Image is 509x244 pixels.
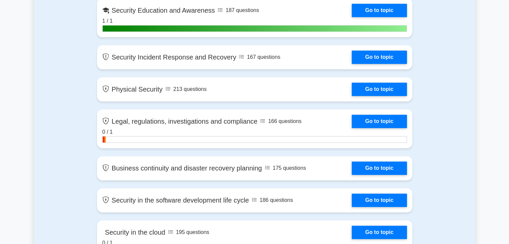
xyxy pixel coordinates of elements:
a: Go to topic [352,83,407,96]
a: Go to topic [352,115,407,128]
a: Go to topic [352,50,407,64]
a: Go to topic [352,161,407,175]
a: Go to topic [352,226,407,239]
a: Go to topic [352,4,407,17]
a: Go to topic [352,194,407,207]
